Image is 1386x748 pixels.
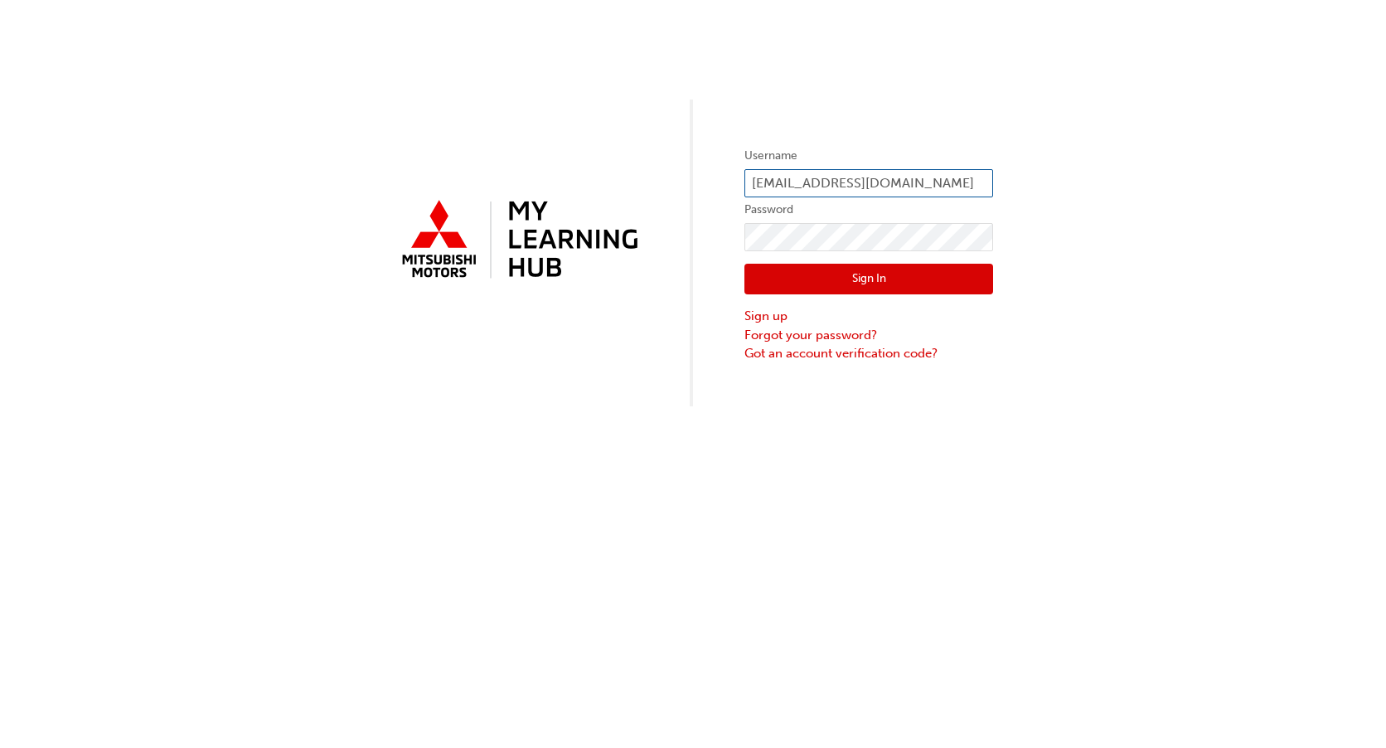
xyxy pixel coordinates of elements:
[744,146,993,166] label: Username
[744,307,993,326] a: Sign up
[744,200,993,220] label: Password
[744,326,993,345] a: Forgot your password?
[744,344,993,363] a: Got an account verification code?
[744,264,993,295] button: Sign In
[393,193,642,288] img: mmal
[744,169,993,197] input: Username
